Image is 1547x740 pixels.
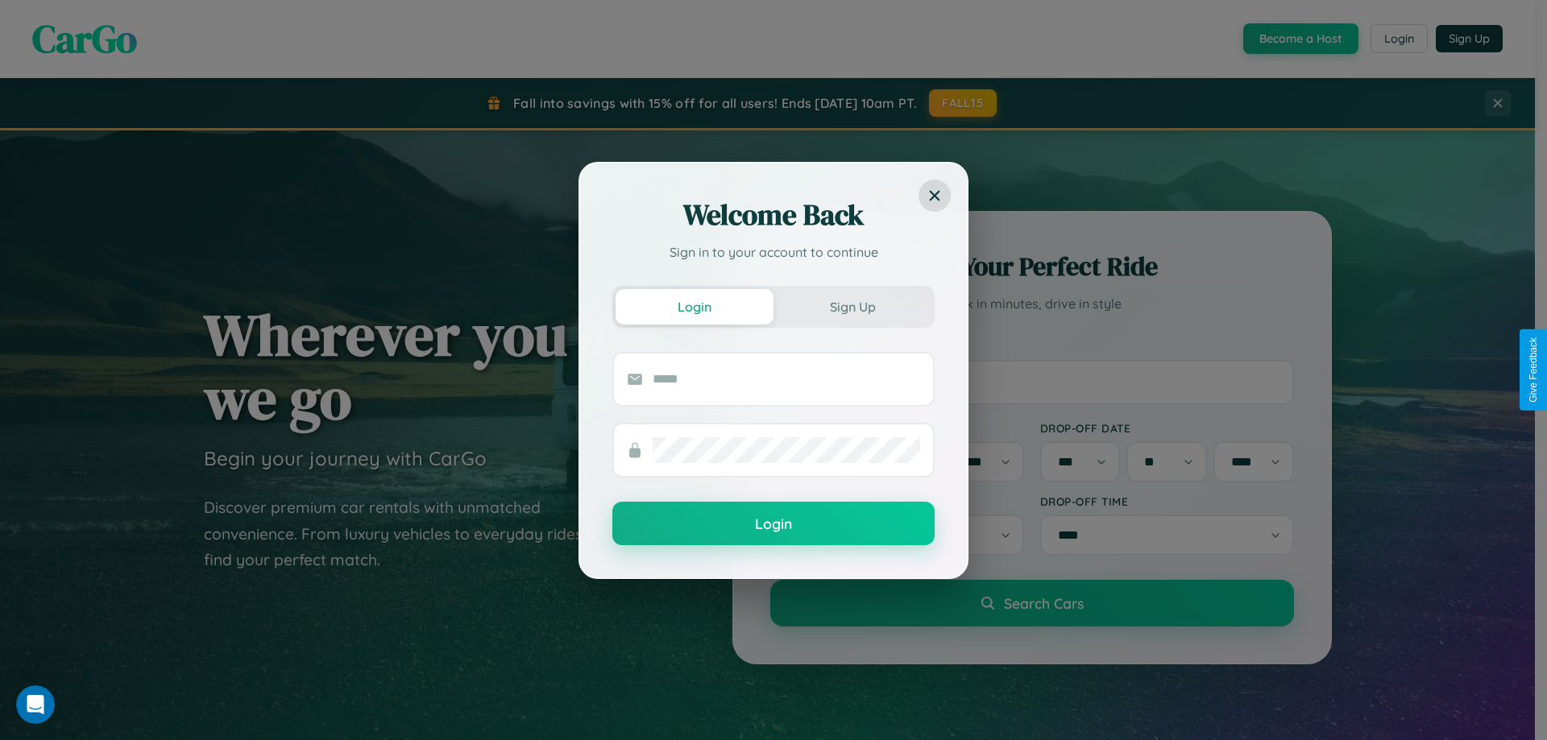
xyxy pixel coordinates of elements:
[16,685,55,724] iframe: Intercom live chat
[612,196,935,234] h2: Welcome Back
[773,289,931,325] button: Sign Up
[612,242,935,262] p: Sign in to your account to continue
[1528,337,1539,403] div: Give Feedback
[616,289,773,325] button: Login
[612,502,935,545] button: Login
